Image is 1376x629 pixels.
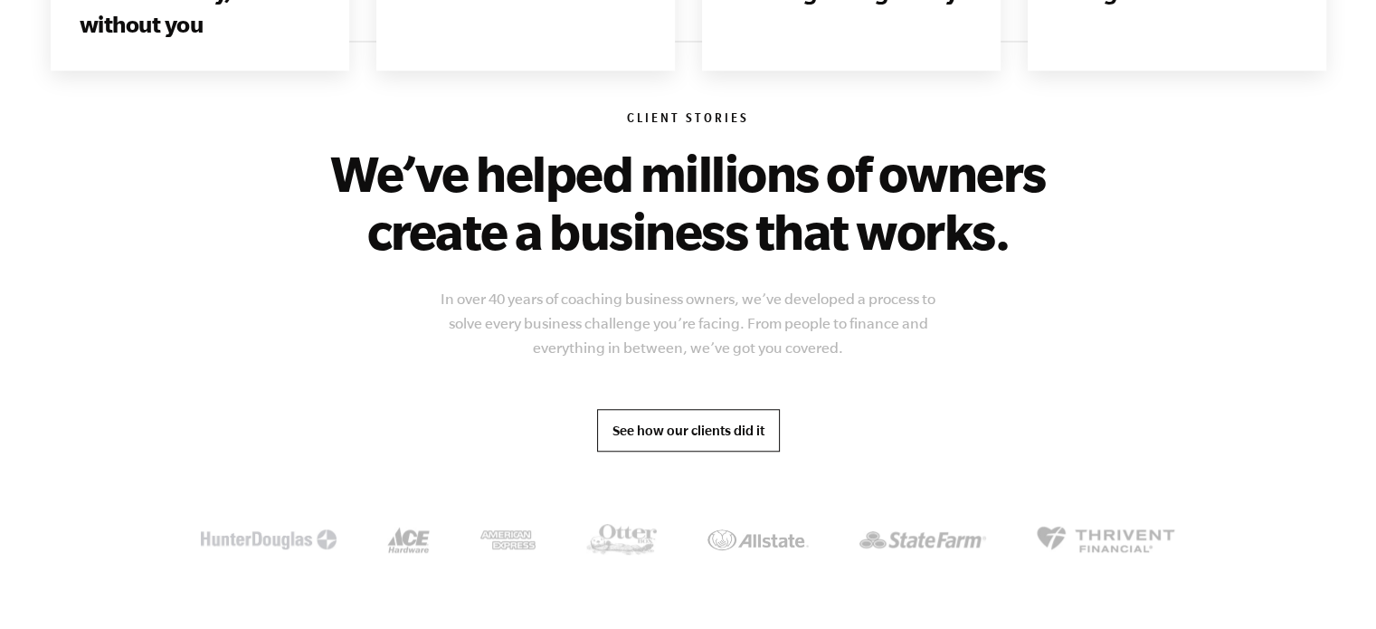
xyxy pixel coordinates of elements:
img: McDonalds Logo [201,529,337,549]
img: Ace Harware Logo [387,527,430,553]
p: In over 40 years of coaching business owners, we’ve developed a process to solve every business c... [426,287,951,360]
h2: We’ve helped millions of owners create a business that works. [303,144,1074,260]
img: Thrivent Financial Logo [1037,526,1175,553]
img: OtterBox Logo [586,524,657,555]
h6: Client Stories [138,111,1238,129]
img: State Farm Logo [859,531,986,548]
a: See how our clients did it [597,409,780,453]
img: Allstate Logo [707,529,809,550]
img: American Express Logo [480,530,536,549]
iframe: Chat Widget [1286,542,1376,629]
